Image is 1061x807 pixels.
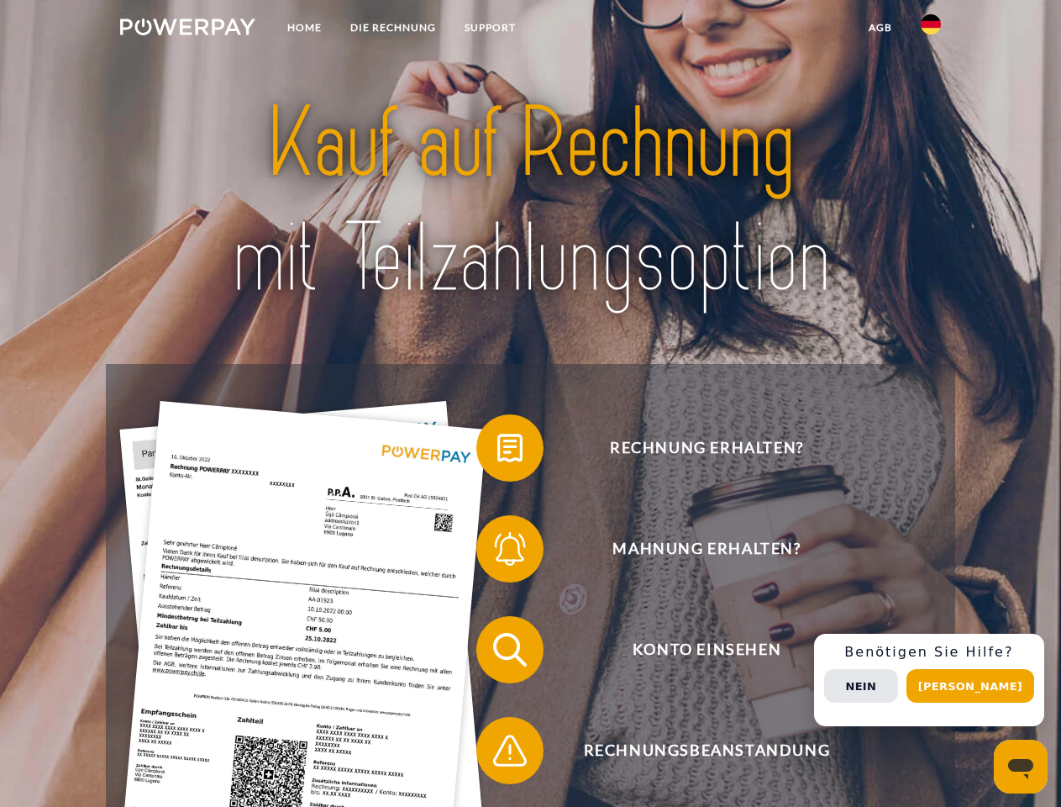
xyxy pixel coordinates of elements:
img: logo-powerpay-white.svg [120,18,255,35]
button: Nein [824,669,898,703]
button: Rechnungsbeanstandung [476,717,913,784]
button: Rechnung erhalten? [476,414,913,482]
h3: Benötigen Sie Hilfe? [824,644,1034,661]
button: Konto einsehen [476,616,913,683]
img: qb_search.svg [489,629,531,671]
img: qb_bill.svg [489,427,531,469]
img: title-powerpay_de.svg [160,81,901,322]
button: [PERSON_NAME] [906,669,1034,703]
a: Home [273,13,336,43]
span: Rechnungsbeanstandung [501,717,912,784]
div: Schnellhilfe [814,634,1044,726]
img: qb_warning.svg [489,730,531,772]
img: de [921,14,941,34]
iframe: Schaltfläche zum Öffnen des Messaging-Fensters [994,740,1048,794]
a: agb [854,13,906,43]
button: Mahnung erhalten? [476,515,913,583]
span: Mahnung erhalten? [501,515,912,583]
span: Konto einsehen [501,616,912,683]
a: DIE RECHNUNG [336,13,450,43]
a: SUPPORT [450,13,530,43]
span: Rechnung erhalten? [501,414,912,482]
img: qb_bell.svg [489,528,531,570]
